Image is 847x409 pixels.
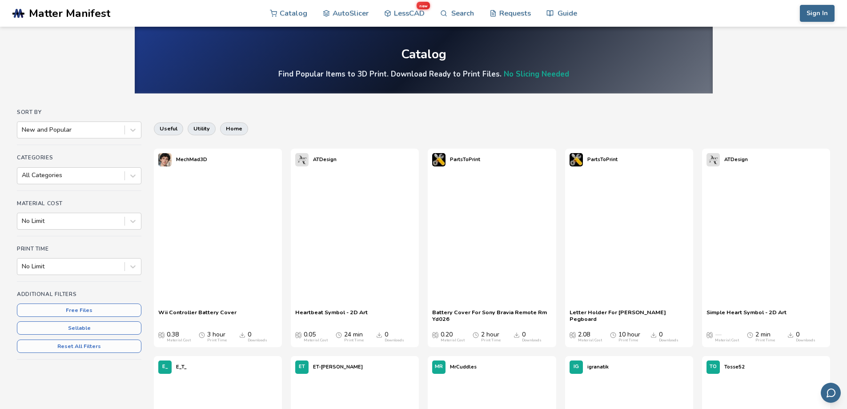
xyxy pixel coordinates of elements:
[162,364,168,370] span: E_
[385,338,404,343] div: Downloads
[441,338,465,343] div: Material Cost
[176,362,187,372] p: E_T_
[17,291,141,297] h4: Additional Filters
[450,362,477,372] p: MrCuddles
[755,338,775,343] div: Print Time
[432,331,438,338] span: Average Cost
[17,340,141,353] button: Reset All Filters
[313,362,363,372] p: ET-[PERSON_NAME]
[514,331,520,338] span: Downloads
[22,126,24,134] input: New and Popular
[435,364,443,370] span: MR
[188,122,216,135] button: utility
[220,122,248,135] button: home
[618,338,638,343] div: Print Time
[522,338,542,343] div: Downloads
[747,331,753,338] span: Average Print Time
[574,364,579,370] span: IG
[800,5,835,22] button: Sign In
[610,331,616,338] span: Average Print Time
[199,331,205,338] span: Average Print Time
[707,309,787,322] a: Simple Heart Symbol - 2D Art
[570,153,583,166] img: PartsToPrint's profile
[17,304,141,317] button: Free Files
[702,149,752,171] a: ATDesign's profileATDesign
[278,69,569,79] h4: Find Popular Items to 3D Print. Download Ready to Print Files.
[158,153,172,166] img: MechMad3D's profile
[385,331,404,343] div: 0
[450,155,480,164] p: PartsToPrint
[618,331,640,343] div: 10 hour
[336,331,342,338] span: Average Print Time
[239,331,245,338] span: Downloads
[376,331,382,338] span: Downloads
[587,155,618,164] p: PartsToPrint
[821,383,841,403] button: Send feedback via email
[710,364,717,370] span: TO
[432,309,551,322] a: Battery Cover For Sony Bravia Remote Rm Yd026
[295,153,309,166] img: ATDesign's profile
[17,154,141,161] h4: Categories
[29,7,110,20] span: Matter Manifest
[724,155,748,164] p: ATDesign
[441,331,465,343] div: 0.20
[207,338,227,343] div: Print Time
[304,331,328,343] div: 0.05
[401,48,446,61] div: Catalog
[176,155,207,164] p: MechMad3D
[659,338,678,343] div: Downloads
[207,331,227,343] div: 3 hour
[304,338,328,343] div: Material Cost
[565,149,622,171] a: PartsToPrint's profilePartsToPrint
[481,331,501,343] div: 2 hour
[248,331,267,343] div: 0
[299,364,305,370] span: ET
[715,331,721,338] span: —
[707,331,713,338] span: Average Cost
[22,172,24,179] input: All Categories
[158,309,237,322] a: Wii Controller Battery Cover
[248,338,267,343] div: Downloads
[578,331,602,343] div: 2.08
[17,246,141,252] h4: Print Time
[707,153,720,166] img: ATDesign's profile
[650,331,657,338] span: Downloads
[158,331,165,338] span: Average Cost
[570,331,576,338] span: Average Cost
[167,331,191,343] div: 0.38
[295,309,368,322] a: Heartbeat Symbol - 2D Art
[17,200,141,207] h4: Material Cost
[796,338,815,343] div: Downloads
[291,149,341,171] a: ATDesign's profileATDesign
[417,2,430,9] span: new
[313,155,337,164] p: ATDesign
[22,218,24,225] input: No Limit
[504,69,569,79] a: No Slicing Needed
[432,153,446,166] img: PartsToPrint's profile
[578,338,602,343] div: Material Cost
[154,122,183,135] button: useful
[167,338,191,343] div: Material Cost
[17,321,141,335] button: Sellable
[724,362,745,372] p: Tosse52
[154,149,212,171] a: MechMad3D's profileMechMad3D
[659,331,678,343] div: 0
[344,338,364,343] div: Print Time
[570,309,689,322] a: Letter Holder For [PERSON_NAME] Pegboard
[796,331,815,343] div: 0
[755,331,775,343] div: 2 min
[787,331,794,338] span: Downloads
[17,109,141,115] h4: Sort By
[715,338,739,343] div: Material Cost
[587,362,609,372] p: igranatik
[473,331,479,338] span: Average Print Time
[344,331,364,343] div: 24 min
[428,149,485,171] a: PartsToPrint's profilePartsToPrint
[481,338,501,343] div: Print Time
[295,331,301,338] span: Average Cost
